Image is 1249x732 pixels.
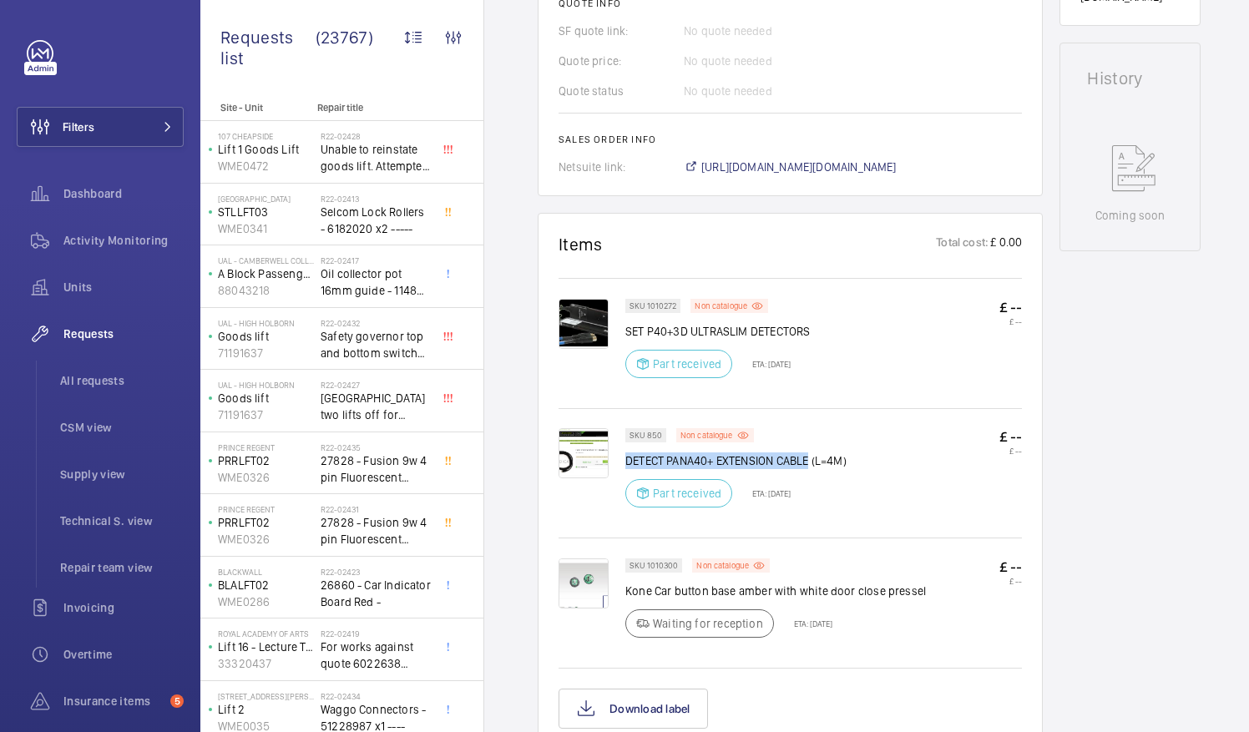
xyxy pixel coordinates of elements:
[63,693,164,709] span: Insurance items
[321,577,431,610] span: 26860 - Car Indicator Board Red -
[630,432,662,438] p: SKU 850
[63,599,184,616] span: Invoicing
[321,380,431,390] h2: R22-02427
[218,593,314,610] p: WME0286
[989,234,1022,255] p: £ 0.00
[63,326,184,342] span: Requests
[742,359,791,369] p: ETA: [DATE]
[218,452,314,469] p: PRRLFT02
[653,615,763,632] p: Waiting for reception
[321,194,431,204] h2: R22-02413
[218,345,314,361] p: 71191637
[63,119,94,135] span: Filters
[321,691,431,701] h2: R22-02434
[200,102,311,114] p: Site - Unit
[218,390,314,406] p: Goods lift
[63,279,184,295] span: Units
[218,442,314,452] p: Prince Regent
[1095,207,1166,224] p: Coming soon
[321,265,431,299] span: Oil collector pot 16mm guide - 11482 x2
[60,512,184,529] span: Technical S. view
[321,504,431,514] h2: R22-02431
[63,185,184,202] span: Dashboard
[218,701,314,718] p: Lift 2
[218,514,314,531] p: PRRLFT02
[218,639,314,655] p: Lift 16 - Lecture Theater Disabled Lift ([PERSON_NAME]) ([GEOGRAPHIC_DATA] )
[218,531,314,548] p: WME0326
[653,485,721,502] p: Part received
[999,428,1022,446] p: £ --
[17,107,184,147] button: Filters
[218,220,314,237] p: WME0341
[63,646,184,663] span: Overtime
[218,318,314,328] p: UAL - High Holborn
[742,488,791,498] p: ETA: [DATE]
[321,452,431,486] span: 27828 - Fusion 9w 4 pin Fluorescent Lamp / Bulb - Used on Prince regent lift No2 car top test con...
[625,323,810,340] p: SET P40+3D ULTRASLIM DETECTORS
[784,618,832,629] p: ETA: [DATE]
[218,380,314,390] p: UAL - High Holborn
[695,303,747,309] p: Non catalogue
[218,577,314,593] p: BLALFT02
[936,234,989,255] p: Total cost:
[630,303,676,309] p: SKU 1010272
[625,452,847,469] p: DETECT PANA40+ EXTENSION CABLE (L=4M)
[559,558,609,608] img: y23aFHQ50d8qztpzV5KX7A26sfvcJx1pS3lu1XyaSMxSKH6M.png
[999,316,1022,326] p: £ --
[999,446,1022,456] p: £ --
[321,141,431,174] span: Unable to reinstate goods lift. Attempted to swap control boards with PL2, no difference. Technic...
[60,419,184,436] span: CSM view
[218,629,314,639] p: royal academy of arts
[218,328,314,345] p: Goods lift
[60,559,184,576] span: Repair team view
[218,255,314,265] p: UAL - Camberwell College of Arts
[218,655,314,672] p: 33320437
[559,689,708,729] button: Download label
[321,442,431,452] h2: R22-02435
[218,282,314,299] p: 88043218
[321,567,431,577] h2: R22-02423
[218,406,314,423] p: 71191637
[321,390,431,423] span: [GEOGRAPHIC_DATA] two lifts off for safety governor rope switches at top and bottom. Immediate de...
[170,694,184,708] span: 5
[218,265,314,282] p: A Block Passenger Lift 2 (B) L/H
[317,102,427,114] p: Repair title
[60,372,184,389] span: All requests
[321,204,431,237] span: Selcom Lock Rollers - 6182020 x2 -----
[218,469,314,486] p: WME0326
[321,255,431,265] h2: R22-02417
[63,232,184,249] span: Activity Monitoring
[701,159,897,175] span: [URL][DOMAIN_NAME][DOMAIN_NAME]
[218,204,314,220] p: STLLFT03
[625,583,926,599] p: Kone Car button base amber with white door close pressel
[218,131,314,141] p: 107 Cheapside
[999,299,1022,316] p: £ --
[653,356,721,372] p: Part received
[559,299,609,349] img: tqCeUeX3RB6GVRFALCezIHsPSPt8gcQXZj50AaY51w0V0wgn.png
[321,328,431,361] span: Safety governor top and bottom switches not working from an immediate defect. Lift passenger lift...
[218,141,314,158] p: Lift 1 Goods Lift
[684,159,897,175] a: [URL][DOMAIN_NAME][DOMAIN_NAME]
[696,563,749,568] p: Non catalogue
[220,27,316,68] span: Requests list
[1087,70,1173,87] h1: History
[680,432,733,438] p: Non catalogue
[321,318,431,328] h2: R22-02432
[321,514,431,548] span: 27828 - Fusion 9w 4 pin Fluorescent Lamp / Bulb - Used on Prince regent lift No2 car top test con...
[999,576,1022,586] p: £ --
[218,504,314,514] p: Prince Regent
[559,428,609,478] img: qkedUrMywomLG5PYUBwvrIqQPsiH393BUXjnwLViKB6zHzIt.png
[60,466,184,482] span: Supply view
[218,567,314,577] p: Blackwall
[559,134,1022,145] h2: Sales order info
[218,194,314,204] p: [GEOGRAPHIC_DATA]
[630,563,678,568] p: SKU 1010300
[321,629,431,639] h2: R22-02419
[321,131,431,141] h2: R22-02428
[999,558,1022,576] p: £ --
[559,234,603,255] h1: Items
[218,691,314,701] p: [STREET_ADDRESS][PERSON_NAME]
[218,158,314,174] p: WME0472
[321,639,431,672] span: For works against quote 6022638 @£2197.00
